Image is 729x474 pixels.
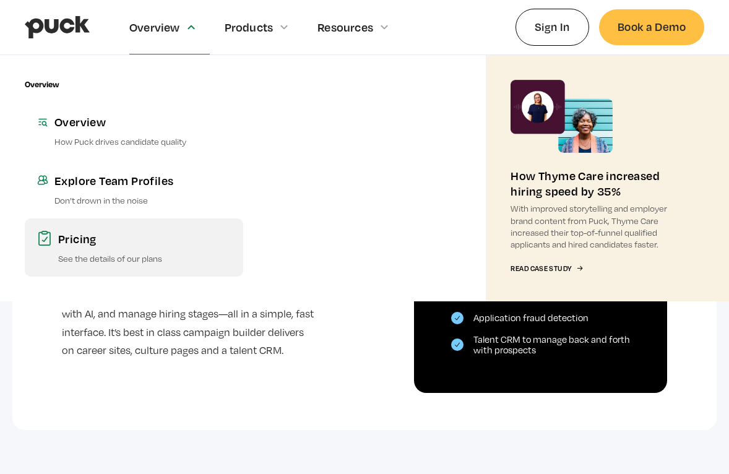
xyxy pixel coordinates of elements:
[25,101,243,160] a: OverviewHow Puck drives candidate quality
[54,194,231,206] p: Don’t drown in the noise
[486,55,704,301] a: How Thyme Care increased hiring speed by 35%With improved storytelling and employer brand content...
[25,218,243,277] a: PricingSee the details of our plans
[317,20,373,34] div: Resources
[455,342,460,347] img: Checkmark icon
[25,160,243,218] a: Explore Team ProfilesDon’t drown in the noise
[58,252,231,264] p: See the details of our plans
[473,334,630,356] div: Talent CRM to manage back and forth with prospects
[25,80,59,89] div: Overview
[599,9,704,45] a: Book a Demo
[54,136,231,147] p: How Puck drives candidate quality
[511,265,571,273] div: Read Case Study
[129,20,180,34] div: Overview
[62,287,315,360] p: Puck’s ATS helps teams post jobs, screen applicants with AI, and manage hiring stages—all in a si...
[54,173,231,188] div: Explore Team Profiles
[54,114,231,129] div: Overview
[225,20,274,34] div: Products
[515,9,589,45] a: Sign In
[511,168,679,199] div: How Thyme Care increased hiring speed by 35%
[58,231,231,246] div: Pricing
[473,312,589,324] div: Application fraud detection
[455,316,460,321] img: Checkmark icon
[511,202,679,250] p: With improved storytelling and employer brand content from Puck, Thyme Care increased their top-o...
